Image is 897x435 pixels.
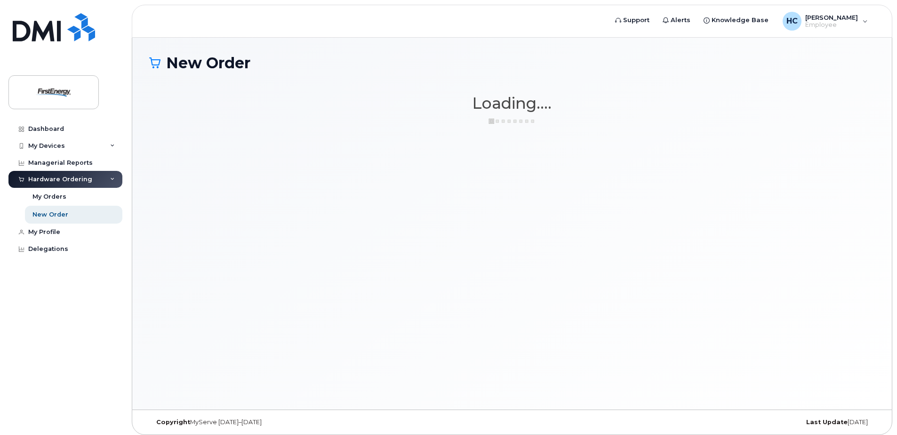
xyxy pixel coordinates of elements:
h1: New Order [149,55,875,71]
h1: Loading.... [149,95,875,112]
strong: Copyright [156,419,190,426]
img: ajax-loader-3a6953c30dc77f0bf724df975f13086db4f4c1262e45940f03d1251963f1bf2e.gif [489,118,536,125]
div: MyServe [DATE]–[DATE] [149,419,391,426]
strong: Last Update [806,419,848,426]
div: [DATE] [633,419,875,426]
